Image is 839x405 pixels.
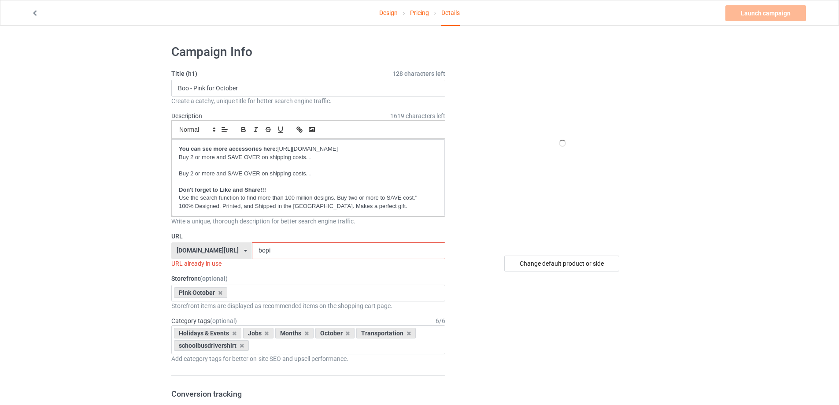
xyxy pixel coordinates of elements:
[356,328,416,338] div: Transportation
[171,259,445,268] div: URL already in use
[171,274,445,283] label: Storefront
[179,153,438,162] p: Buy 2 or more and SAVE OVER on shipping costs. .
[200,275,228,282] span: (optional)
[379,0,398,25] a: Design
[179,186,266,193] strong: Don't forget to Like and Share!!!
[504,256,619,271] div: Change default product or side
[171,389,445,399] h3: Conversion tracking
[174,287,227,298] div: Pink October
[171,112,202,119] label: Description
[171,217,445,226] div: Write a unique, thorough description for better search engine traffic.
[171,97,445,105] div: Create a catchy, unique title for better search engine traffic.
[171,301,445,310] div: Storefront items are displayed as recommended items on the shopping cart page.
[174,340,249,351] div: schoolbusdrivershirt
[171,316,237,325] label: Category tags
[179,145,277,152] strong: You can see more accessories here:
[436,316,445,325] div: 6 / 6
[171,354,445,363] div: Add category tags for better on-site SEO and upsell performance.
[275,328,314,338] div: Months
[179,194,438,202] p: Use the search function to find more than 100 million designs. Buy two or more to SAVE cost."
[392,69,445,78] span: 128 characters left
[179,145,438,153] p: [URL][DOMAIN_NAME]
[177,247,239,253] div: [DOMAIN_NAME][URL]
[210,317,237,324] span: (optional)
[171,69,445,78] label: Title (h1)
[390,111,445,120] span: 1619 characters left
[243,328,274,338] div: Jobs
[171,44,445,60] h1: Campaign Info
[179,202,438,211] p: 100% Designed, Printed, and Shipped in the [GEOGRAPHIC_DATA]. Makes a perfect gift.
[171,232,445,241] label: URL
[315,328,355,338] div: October
[410,0,429,25] a: Pricing
[441,0,460,26] div: Details
[174,328,241,338] div: Holidays & Events
[179,170,438,178] p: Buy 2 or more and SAVE OVER on shipping costs. .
